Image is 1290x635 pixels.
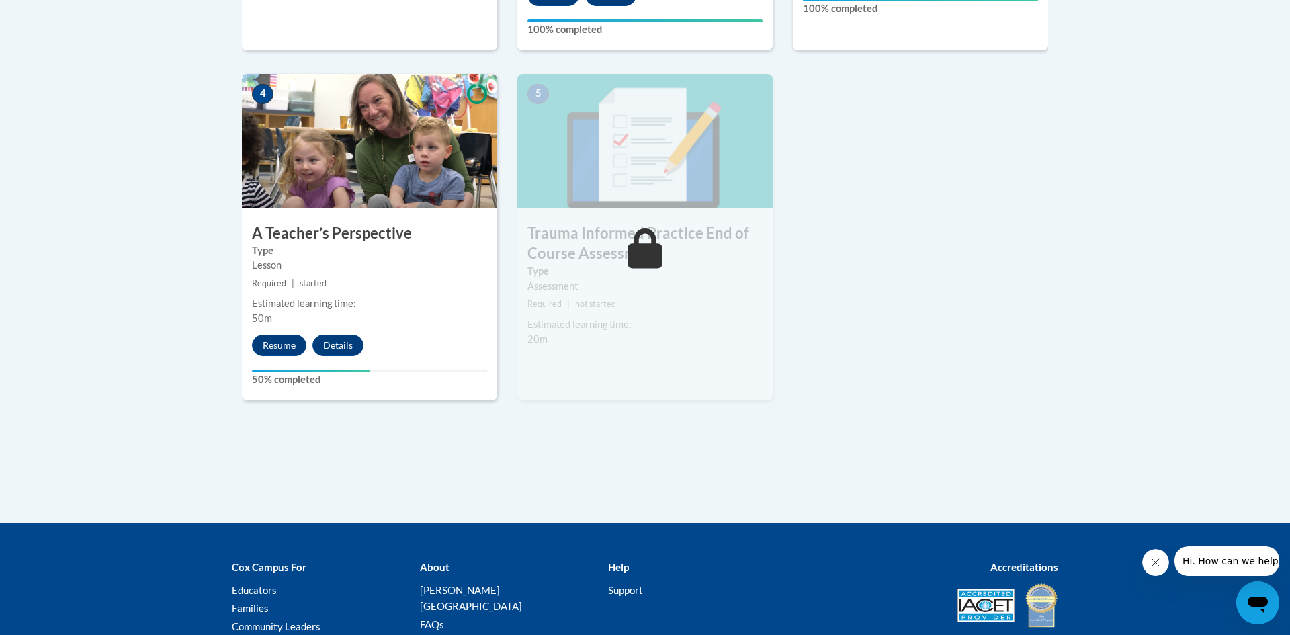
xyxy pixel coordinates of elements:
[242,223,497,244] h3: A Teacher’s Perspective
[517,74,773,208] img: Course Image
[608,561,629,573] b: Help
[527,264,763,279] label: Type
[527,299,562,309] span: Required
[252,370,370,372] div: Your progress
[957,589,1015,622] img: Accredited IACET® Provider
[527,84,549,104] span: 5
[990,561,1058,573] b: Accreditations
[420,584,522,612] a: [PERSON_NAME][GEOGRAPHIC_DATA]
[8,9,109,20] span: Hi. How can we help?
[252,335,306,356] button: Resume
[517,223,773,265] h3: Trauma Informed Practice End of Course Assessment
[527,279,763,294] div: Assessment
[527,22,763,37] label: 100% completed
[1025,582,1058,629] img: IDA® Accredited
[1174,546,1279,576] iframe: Message from company
[575,299,616,309] span: not started
[300,278,327,288] span: started
[252,372,487,387] label: 50% completed
[527,333,548,345] span: 20m
[312,335,363,356] button: Details
[252,296,487,311] div: Estimated learning time:
[252,243,487,258] label: Type
[252,258,487,273] div: Lesson
[1236,581,1279,624] iframe: Button to launch messaging window
[803,1,1038,16] label: 100% completed
[232,620,320,632] a: Community Leaders
[252,84,273,104] span: 4
[232,602,269,614] a: Families
[527,19,763,22] div: Your progress
[232,561,306,573] b: Cox Campus For
[292,278,294,288] span: |
[608,584,643,596] a: Support
[252,278,286,288] span: Required
[527,317,763,332] div: Estimated learning time:
[1142,549,1169,576] iframe: Close message
[252,312,272,324] span: 50m
[242,74,497,208] img: Course Image
[420,561,449,573] b: About
[567,299,570,309] span: |
[232,584,277,596] a: Educators
[420,618,444,630] a: FAQs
